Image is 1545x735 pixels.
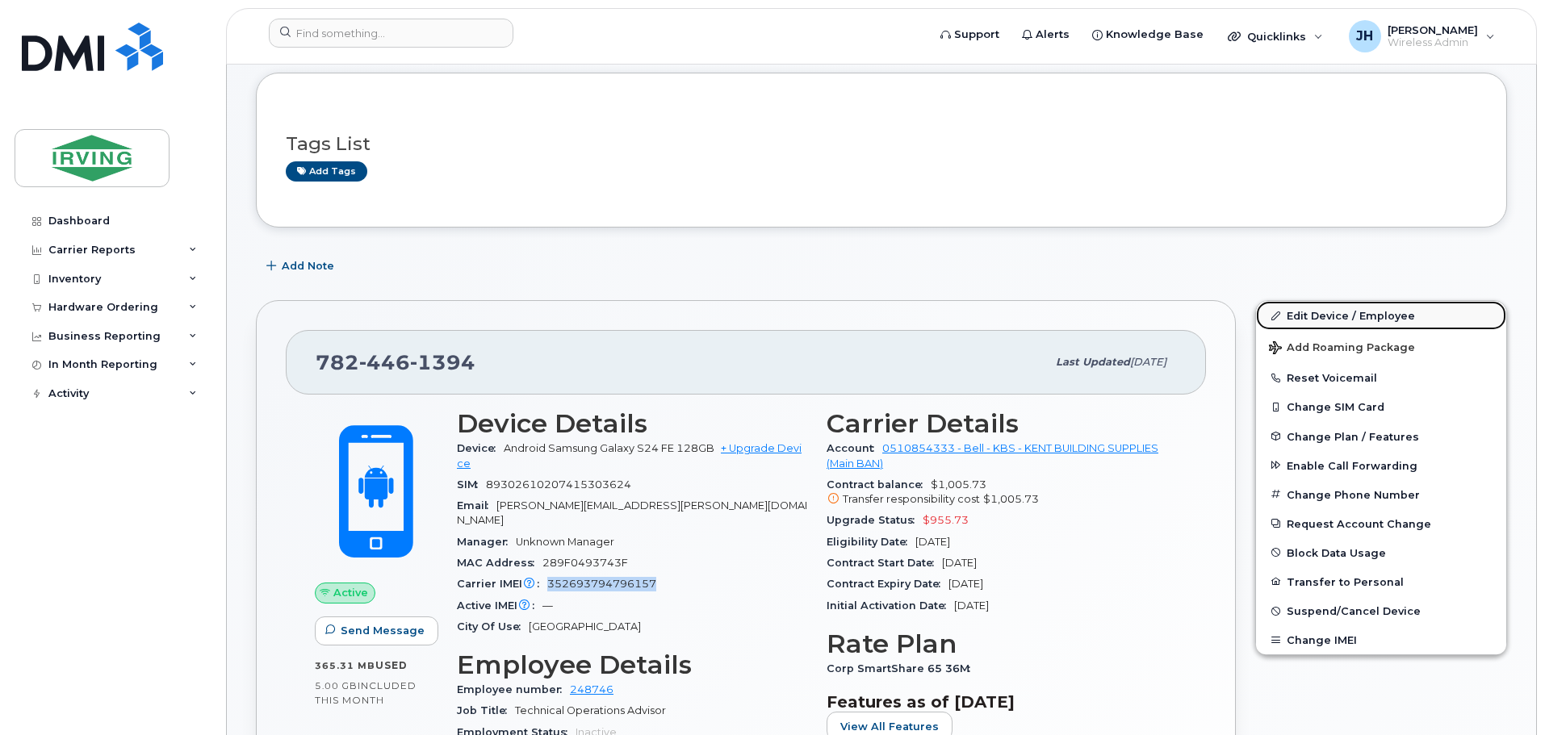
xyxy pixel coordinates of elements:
[827,478,931,491] span: Contract balance
[1056,356,1130,368] span: Last updated
[457,442,504,454] span: Device
[410,350,475,374] span: 1394
[1256,538,1506,567] button: Block Data Usage
[827,536,915,548] span: Eligibility Date
[1256,301,1506,330] a: Edit Device / Employee
[486,478,631,491] span: 89302610207415303624
[542,557,628,569] span: 289F0493743F
[457,536,516,548] span: Manager
[1256,363,1506,392] button: Reset Voicemail
[843,493,980,505] span: Transfer responsibility cost
[1388,23,1478,36] span: [PERSON_NAME]
[827,557,942,569] span: Contract Start Date
[1081,19,1215,51] a: Knowledge Base
[1256,422,1506,451] button: Change Plan / Features
[1338,20,1506,52] div: Julie Hebert
[1356,27,1373,46] span: JH
[915,536,950,548] span: [DATE]
[515,704,666,716] span: Technical Operations Advisor
[929,19,1011,51] a: Support
[529,620,641,633] span: [GEOGRAPHIC_DATA]
[457,578,547,590] span: Carrier IMEI
[315,616,438,645] button: Send Message
[954,27,999,43] span: Support
[375,659,408,671] span: used
[827,578,948,590] span: Contract Expiry Date
[570,683,613,695] a: 248746
[286,161,367,182] a: Add tags
[1130,356,1166,368] span: [DATE]
[1106,27,1204,43] span: Knowledge Base
[269,19,513,48] input: Find something...
[457,499,496,512] span: Email
[542,599,553,612] span: —
[827,629,1177,658] h3: Rate Plan
[457,704,515,716] span: Job Title
[457,442,802,469] a: + Upgrade Device
[457,683,570,695] span: Employee number
[1256,596,1506,625] button: Suspend/Cancel Device
[923,514,969,526] span: $955.73
[457,650,807,679] h3: Employee Details
[827,442,882,454] span: Account
[1287,459,1417,471] span: Enable Call Forwarding
[827,442,1158,469] a: 0510854333 - Bell - KBS - KENT BUILDING SUPPLIES (Main BAN)
[1247,30,1306,43] span: Quicklinks
[341,623,425,638] span: Send Message
[359,350,410,374] span: 446
[316,350,475,374] span: 782
[1388,36,1478,49] span: Wireless Admin
[1256,392,1506,421] button: Change SIM Card
[457,409,807,438] h3: Device Details
[1256,567,1506,596] button: Transfer to Personal
[1216,20,1334,52] div: Quicklinks
[457,599,542,612] span: Active IMEI
[315,680,358,691] span: 5.00 GB
[1256,330,1506,363] button: Add Roaming Package
[457,557,542,569] span: MAC Address
[1011,19,1081,51] a: Alerts
[1256,480,1506,509] button: Change Phone Number
[1036,27,1070,43] span: Alerts
[1287,605,1421,617] span: Suspend/Cancel Device
[457,620,529,633] span: City Of Use
[827,409,1177,438] h3: Carrier Details
[840,719,939,734] span: View All Features
[942,557,977,569] span: [DATE]
[516,536,614,548] span: Unknown Manager
[827,478,1177,507] span: $1,005.73
[827,662,978,674] span: Corp SmartShare 65 36M
[948,578,983,590] span: [DATE]
[333,585,368,600] span: Active
[256,252,348,281] button: Add Note
[282,258,334,274] span: Add Note
[827,514,923,526] span: Upgrade Status
[504,442,714,454] span: Android Samsung Galaxy S24 FE 128GB
[315,660,375,671] span: 365.31 MB
[1269,341,1415,357] span: Add Roaming Package
[547,578,656,590] span: 352693794796157
[1256,509,1506,538] button: Request Account Change
[954,599,989,612] span: [DATE]
[1256,625,1506,654] button: Change IMEI
[827,692,1177,712] h3: Features as of [DATE]
[983,493,1039,505] span: $1,005.73
[1287,430,1419,442] span: Change Plan / Features
[315,679,417,706] span: included this month
[457,499,807,526] span: [PERSON_NAME][EMAIL_ADDRESS][PERSON_NAME][DOMAIN_NAME]
[286,134,1477,154] h3: Tags List
[457,478,486,491] span: SIM
[1256,451,1506,480] button: Enable Call Forwarding
[827,599,954,612] span: Initial Activation Date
